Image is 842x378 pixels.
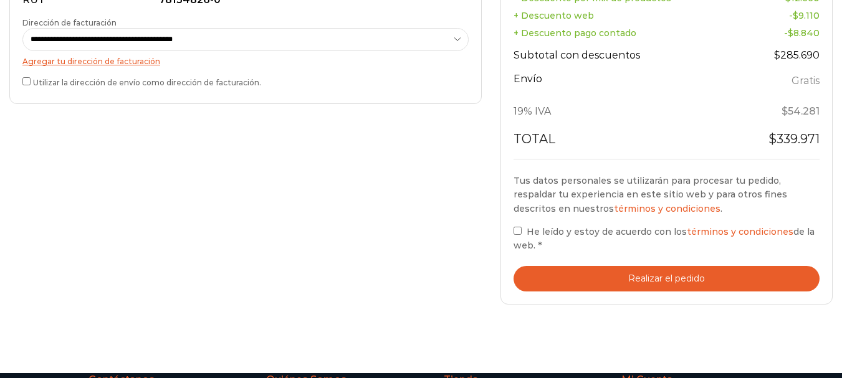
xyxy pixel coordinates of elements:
label: Utilizar la dirección de envío como dirección de facturación. [22,75,469,88]
label: Gratis [792,72,820,90]
span: $ [782,105,788,117]
span: $ [793,10,798,21]
p: Tus datos personales se utilizarán para procesar tu pedido, respaldar tu experiencia en este siti... [514,174,820,215]
span: 54.281 [782,105,820,117]
label: Dirección de facturación [22,17,469,51]
span: $ [788,27,793,39]
abbr: requerido [538,240,542,251]
bdi: 8.840 [788,27,820,39]
span: He leído y estoy de acuerdo con los de la web. [514,226,815,251]
a: términos y condiciones [614,203,720,214]
td: - [742,7,820,24]
bdi: 339.971 [768,131,820,146]
bdi: 9.110 [793,10,820,21]
input: He leído y estoy de acuerdo con lostérminos y condicionesde la web. * [514,227,522,235]
th: Subtotal con descuentos [514,42,742,70]
th: 19% IVA [514,98,742,126]
th: + Descuento web [514,7,742,24]
select: Dirección de facturación [22,28,469,51]
th: Envío [514,70,742,98]
button: Realizar el pedido [514,266,820,291]
th: + Descuento pago contado [514,24,742,42]
span: $ [768,131,777,146]
bdi: 285.690 [774,49,820,61]
td: - [742,24,820,42]
a: términos y condiciones [687,226,793,237]
a: Agregar tu dirección de facturación [22,57,160,66]
th: Total [514,126,742,159]
input: Utilizar la dirección de envío como dirección de facturación. [22,77,31,85]
span: $ [774,49,780,61]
